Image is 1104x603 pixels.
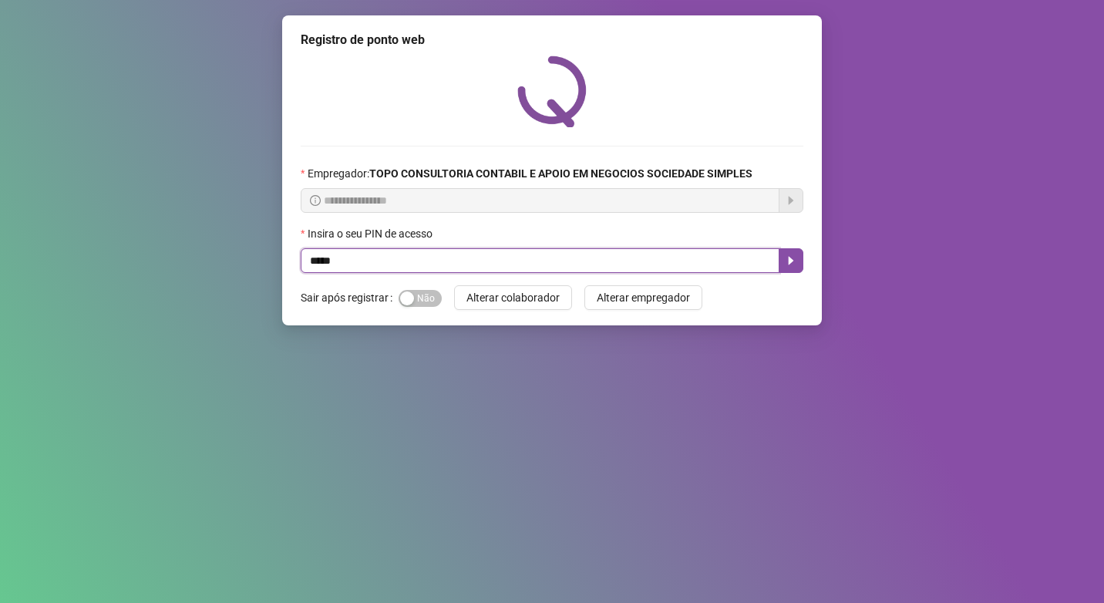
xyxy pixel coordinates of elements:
[584,285,702,310] button: Alterar empregador
[466,289,560,306] span: Alterar colaborador
[785,254,797,267] span: caret-right
[301,285,399,310] label: Sair após registrar
[301,225,443,242] label: Insira o seu PIN de acesso
[308,165,752,182] span: Empregador :
[454,285,572,310] button: Alterar colaborador
[369,167,752,180] strong: TOPO CONSULTORIA CONTABIL E APOIO EM NEGOCIOS SOCIEDADE SIMPLES
[517,56,587,127] img: QRPoint
[301,31,803,49] div: Registro de ponto web
[597,289,690,306] span: Alterar empregador
[310,195,321,206] span: info-circle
